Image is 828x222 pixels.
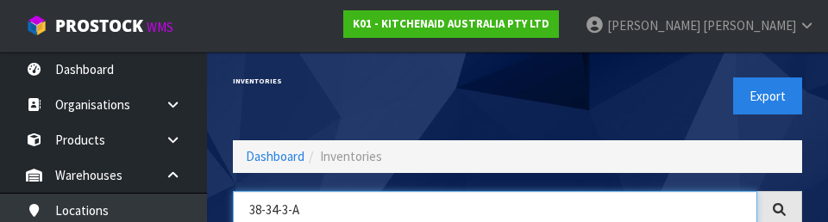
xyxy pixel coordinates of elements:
[320,148,382,164] span: Inventories
[26,15,47,36] img: cube-alt.png
[55,15,143,37] span: ProStock
[733,77,802,114] button: Export
[703,17,796,34] span: [PERSON_NAME]
[246,148,304,164] a: Dashboard
[147,19,173,35] small: WMS
[607,17,700,34] span: [PERSON_NAME]
[353,16,549,31] strong: K01 - KITCHENAID AUSTRALIA PTY LTD
[233,77,505,85] h1: Inventories
[343,10,559,38] a: K01 - KITCHENAID AUSTRALIA PTY LTD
